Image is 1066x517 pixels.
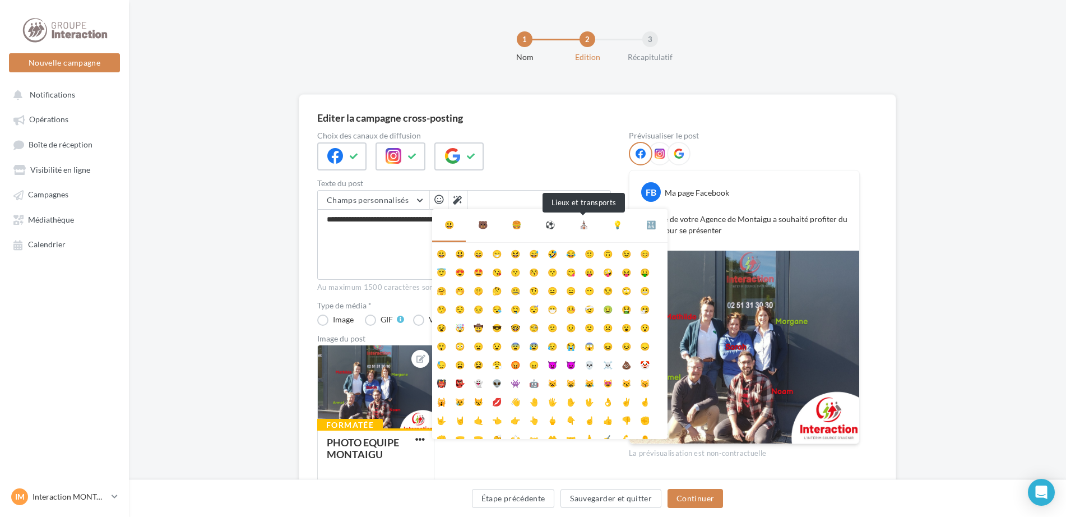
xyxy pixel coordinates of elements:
div: 💡 [613,218,622,232]
div: Image [333,316,354,324]
li: 🤩 [469,261,488,280]
li: ☝ [580,409,599,428]
button: Notifications [7,84,118,104]
div: ⛪ [579,218,588,232]
li: 😝 [617,261,636,280]
div: Nom [489,52,560,63]
button: Champs personnalisés [318,191,429,210]
li: 💀 [580,354,599,372]
li: 😊 [636,243,654,261]
div: Lieux et transports [543,193,625,213]
li: 🤔 [488,280,506,298]
li: ☹️ [599,317,617,335]
p: L'équipe de votre Agence de Montaigu a souhaité profiter du soleil pour se présenter [641,214,848,236]
li: 🤞 [636,391,654,409]
li: 😦 [469,335,488,354]
li: 👍 [599,409,617,428]
div: 2 [580,31,595,47]
label: Type de média * [317,302,611,310]
li: 🤜 [469,428,488,446]
li: ✍ [599,428,617,446]
li: 🤧 [636,298,654,317]
button: Sauvegarder et quitter [560,489,661,508]
li: ✋ [562,391,580,409]
li: 🙌 [506,428,525,446]
a: IM Interaction MONTAIGU [9,486,120,507]
li: 😍 [451,261,469,280]
li: 😁 [488,243,506,261]
li: 😿 [451,391,469,409]
li: 😃 [451,243,469,261]
li: 🖕 [543,409,562,428]
li: 😚 [525,261,543,280]
li: 🤚 [525,391,543,409]
li: 😾 [469,391,488,409]
li: 🤮 [617,298,636,317]
li: 👉 [506,409,525,428]
li: 😤 [488,354,506,372]
div: Au maximum 1500 caractères sont permis pour pouvoir publier sur Google [317,283,611,293]
li: 🤫 [469,280,488,298]
li: 😳 [451,335,469,354]
span: Calendrier [28,240,66,250]
li: 😂 [562,243,580,261]
li: 😫 [469,354,488,372]
li: 🙂 [580,243,599,261]
li: 😣 [617,335,636,354]
li: 😕 [543,317,562,335]
li: ✌ [617,391,636,409]
li: 😱 [580,335,599,354]
li: 🤥 [432,298,451,317]
li: 😎 [488,317,506,335]
li: 😲 [432,335,451,354]
div: 1 [517,31,532,47]
li: 😨 [506,335,525,354]
li: 👻 [469,372,488,391]
a: Campagnes [7,184,122,204]
li: 👊 [432,428,451,446]
li: 😇 [432,261,451,280]
div: PHOTO EQUIPE MONTAIGU [327,436,399,460]
li: 👿 [562,354,580,372]
li: 👏 [488,428,506,446]
div: Récapitulatif [614,52,686,63]
div: La prévisualisation est non-contractuelle [629,444,860,459]
li: 😶 [580,280,599,298]
div: Vidéo [429,316,449,324]
li: 😑 [562,280,580,298]
li: 👐 [525,428,543,446]
li: 🙃 [599,243,617,261]
li: 🤘 [451,409,469,428]
a: Boîte de réception [7,134,122,155]
li: 😷 [543,298,562,317]
li: 😈 [543,354,562,372]
a: Calendrier [7,234,122,254]
div: 🔣 [646,218,656,232]
div: 🐻 [478,218,488,232]
li: 🤑 [636,261,654,280]
li: 😠 [525,354,543,372]
span: IM [15,491,25,502]
li: 🤡 [636,354,654,372]
li: 😙 [543,261,562,280]
li: 🖐 [543,391,562,409]
li: 😌 [451,298,469,317]
li: 🤕 [580,298,599,317]
li: 😛 [580,261,599,280]
div: 😃 [444,218,454,232]
li: 🤯 [451,317,469,335]
li: 😯 [636,317,654,335]
span: Notifications [30,90,75,99]
li: 🤨 [525,280,543,298]
li: 😗 [506,261,525,280]
li: 🤐 [506,280,525,298]
button: Nouvelle campagne [9,53,120,72]
li: 😘 [488,261,506,280]
li: 🤢 [599,298,617,317]
li: 😴 [525,298,543,317]
div: ⚽ [545,218,555,232]
li: 😮 [617,317,636,335]
li: 😬 [636,280,654,298]
span: Champs personnalisés [327,195,409,205]
li: 😰 [525,335,543,354]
